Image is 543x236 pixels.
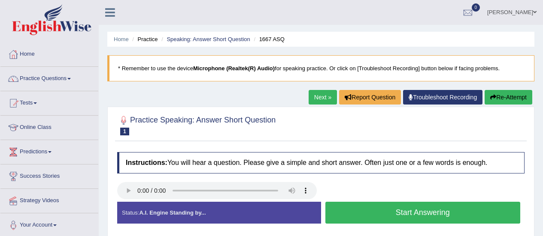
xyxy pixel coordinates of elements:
[114,36,129,42] a: Home
[0,67,98,88] a: Practice Questions
[193,65,275,72] b: Microphone (Realtek(R) Audio)
[0,91,98,113] a: Tests
[139,209,206,216] strong: A.I. Engine Standing by...
[117,114,276,135] h2: Practice Speaking: Answer Short Question
[403,90,482,105] a: Troubleshoot Recording
[325,202,521,224] button: Start Answering
[0,116,98,137] a: Online Class
[130,35,158,43] li: Practice
[339,90,401,105] button: Report Question
[167,36,250,42] a: Speaking: Answer Short Question
[117,202,321,224] div: Status:
[126,159,167,166] b: Instructions:
[117,152,525,173] h4: You will hear a question. Please give a simple and short answer. Often just one or a few words is...
[107,55,534,81] blockquote: * Remember to use the device for speaking practice. Or click on [Troubleshoot Recording] button b...
[0,42,98,64] a: Home
[0,189,98,210] a: Strategy Videos
[485,90,532,105] button: Re-Attempt
[0,164,98,186] a: Success Stories
[252,35,285,43] li: 1667 ASQ
[309,90,337,105] a: Next »
[120,128,129,135] span: 1
[0,140,98,161] a: Predictions
[0,213,98,235] a: Your Account
[472,3,480,12] span: 0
